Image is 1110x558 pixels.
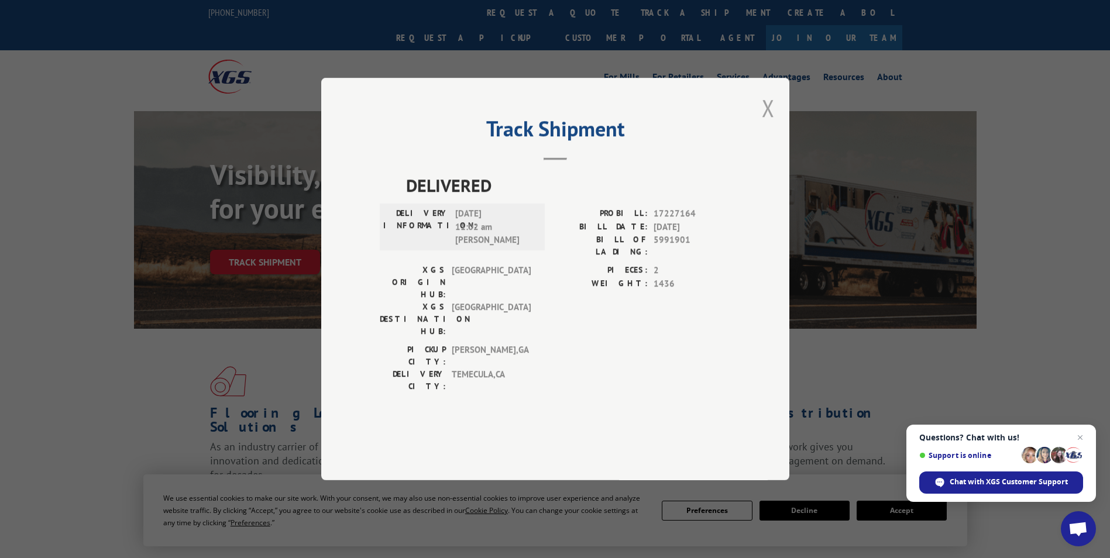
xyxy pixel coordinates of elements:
label: PROBILL: [555,207,648,221]
label: BILL DATE: [555,221,648,234]
span: 1436 [654,277,731,291]
a: Open chat [1061,511,1096,546]
label: DELIVERY INFORMATION: [383,207,449,247]
h2: Track Shipment [380,120,731,143]
span: [GEOGRAPHIC_DATA] [452,264,531,301]
label: WEIGHT: [555,277,648,291]
label: DELIVERY CITY: [380,368,446,392]
span: [DATE] [654,221,731,234]
span: Chat with XGS Customer Support [950,477,1068,487]
span: [GEOGRAPHIC_DATA] [452,301,531,337]
button: Close modal [762,92,775,123]
span: Chat with XGS Customer Support [919,471,1083,494]
span: [DATE] 11:02 am [PERSON_NAME] [455,207,534,247]
label: PIECES: [555,264,648,277]
label: XGS ORIGIN HUB: [380,264,446,301]
span: 17227164 [654,207,731,221]
label: XGS DESTINATION HUB: [380,301,446,337]
label: BILL OF LADING: [555,233,648,258]
span: 2 [654,264,731,277]
span: Support is online [919,451,1018,460]
span: [PERSON_NAME] , GA [452,343,531,368]
span: DELIVERED [406,172,731,198]
span: Questions? Chat with us! [919,433,1083,442]
label: PICKUP CITY: [380,343,446,368]
span: 5991901 [654,233,731,258]
span: TEMECULA , CA [452,368,531,392]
